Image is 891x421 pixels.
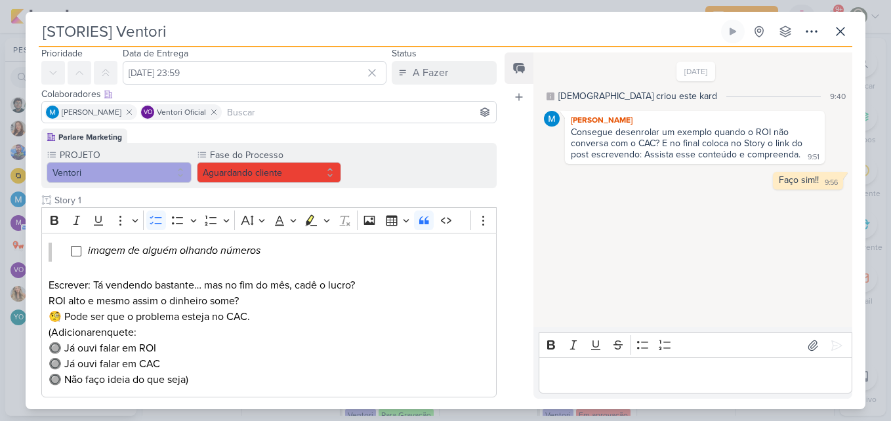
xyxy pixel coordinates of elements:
[52,193,497,207] input: Texto sem título
[41,233,497,398] div: Editor editing area: main
[88,244,260,257] span: imagem de alguém olhando números
[539,332,852,358] div: Editor toolbar
[808,152,819,163] div: 9:51
[41,48,83,59] label: Prioridade
[49,293,489,325] p: ROI alto e mesmo assim o dinheiro some? 🧐 Pode ser que o problema esteja no CAC.
[825,178,838,188] div: 9:56
[392,61,497,85] button: A Fazer
[779,174,819,186] div: Faço sim!!
[830,90,846,102] div: 9:40
[568,113,822,127] div: [PERSON_NAME]
[41,87,497,101] div: Colaboradores
[413,65,448,81] div: A Fazer
[39,20,718,43] input: Kard Sem Título
[558,89,717,103] div: [DEMOGRAPHIC_DATA] criou este kard
[58,131,122,143] div: Parlare Marketing
[141,106,154,119] div: Ventori Oficial
[224,104,493,120] input: Buscar
[47,162,192,183] button: Ventori
[544,111,560,127] img: MARIANA MIRANDA
[49,277,489,293] p: Escrever: Tá vendendo bastante… mas no fim do mês, cadê o lucro?
[209,148,342,162] label: Fase do Processo
[46,106,59,119] img: MARIANA MIRANDA
[392,48,417,59] label: Status
[58,148,192,162] label: PROJETO
[539,357,852,393] div: Editor editing area: main
[123,61,386,85] input: Select a date
[571,127,805,160] div: Consegue desenrolar um exemplo quando o ROI não conversa com o CAC? E no final coloca no Story o ...
[728,26,738,37] div: Ligar relógio
[41,207,497,233] div: Editor toolbar
[157,106,206,118] span: Ventori Oficial
[144,110,152,116] p: VO
[62,106,121,118] span: [PERSON_NAME]
[123,48,188,59] label: Data de Entrega
[49,325,489,388] p: (Adicionarenquete: 🔘 Já ouvi falar em ROI 🔘 Já ouvi falar em CAC 🔘 Não faço ideia do que seja)
[197,162,342,183] button: Aguardando cliente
